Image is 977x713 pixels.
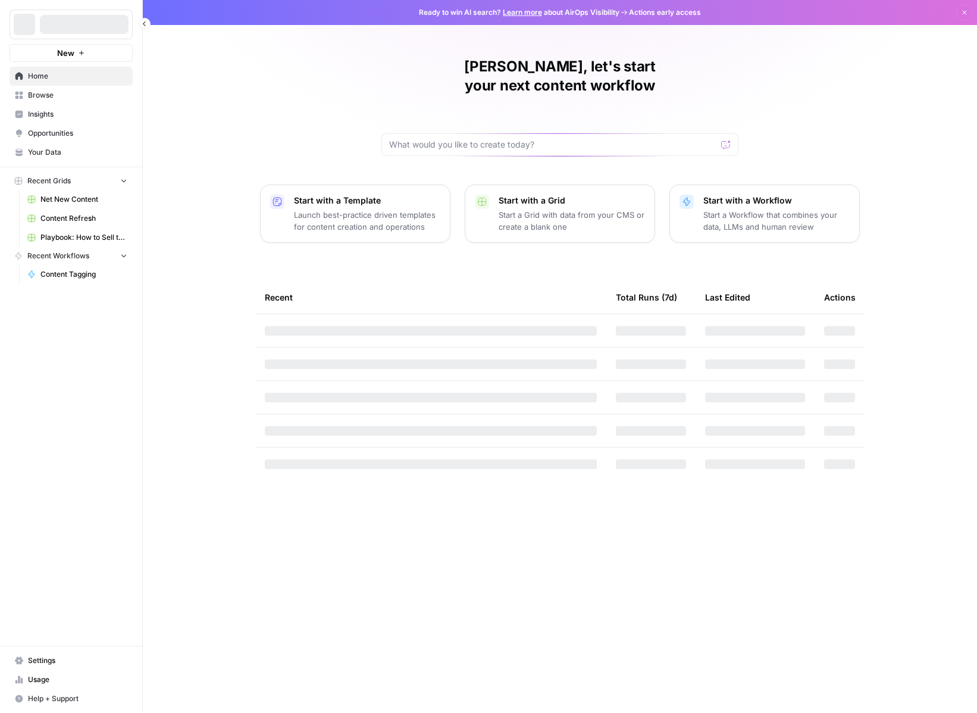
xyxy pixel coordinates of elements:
span: Browse [28,90,127,101]
span: Settings [28,655,127,666]
p: Start a Grid with data from your CMS or create a blank one [499,209,645,233]
span: Opportunities [28,128,127,139]
span: Content Refresh [40,213,127,224]
span: Usage [28,674,127,685]
a: Content Tagging [22,265,133,284]
span: Actions early access [629,7,701,18]
a: Net New Content [22,190,133,209]
p: Start with a Workflow [703,195,850,207]
a: Usage [10,670,133,689]
button: Help + Support [10,689,133,708]
a: Browse [10,86,133,105]
button: Start with a TemplateLaunch best-practice driven templates for content creation and operations [260,184,450,243]
span: Home [28,71,127,82]
span: Insights [28,109,127,120]
span: Ready to win AI search? about AirOps Visibility [419,7,619,18]
button: Start with a WorkflowStart a Workflow that combines your data, LLMs and human review [669,184,860,243]
a: Content Refresh [22,209,133,228]
a: Settings [10,651,133,670]
p: Start with a Grid [499,195,645,207]
a: Your Data [10,143,133,162]
p: Start a Workflow that combines your data, LLMs and human review [703,209,850,233]
p: Launch best-practice driven templates for content creation and operations [294,209,440,233]
span: Your Data [28,147,127,158]
span: Recent Grids [27,176,71,186]
h1: [PERSON_NAME], let's start your next content workflow [381,57,738,95]
button: New [10,44,133,62]
div: Actions [824,281,856,314]
span: Recent Workflows [27,251,89,261]
div: Total Runs (7d) [616,281,677,314]
a: Insights [10,105,133,124]
button: Recent Grids [10,172,133,190]
span: Content Tagging [40,269,127,280]
div: Recent [265,281,597,314]
p: Start with a Template [294,195,440,207]
span: Playbook: How to Sell to "X" Leads Grid [40,232,127,243]
a: Home [10,67,133,86]
a: Opportunities [10,124,133,143]
button: Recent Workflows [10,247,133,265]
input: What would you like to create today? [389,139,716,151]
a: Playbook: How to Sell to "X" Leads Grid [22,228,133,247]
a: Learn more [503,8,542,17]
div: Last Edited [705,281,750,314]
button: Start with a GridStart a Grid with data from your CMS or create a blank one [465,184,655,243]
span: Net New Content [40,194,127,205]
span: New [57,47,74,59]
span: Help + Support [28,693,127,704]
